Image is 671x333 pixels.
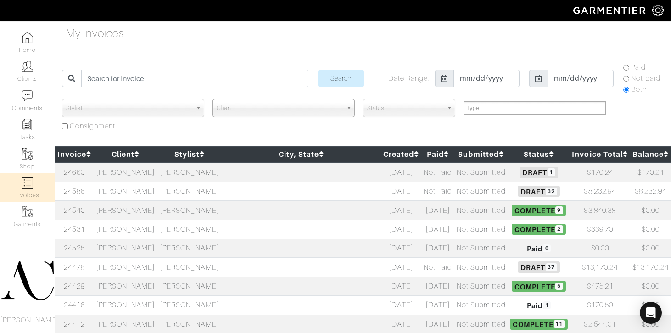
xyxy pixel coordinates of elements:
[367,99,443,117] span: Status
[570,220,630,239] td: $339.70
[543,301,551,309] span: 1
[630,220,671,239] td: $0.00
[381,258,421,277] td: [DATE]
[555,225,563,233] span: 2
[543,244,551,252] span: 0
[22,177,33,189] img: orders-icon-0abe47150d42831381b5fb84f609e132dff9fe21cb692f30cb5eec754e2cba89.png
[421,239,454,258] td: [DATE]
[632,150,669,159] a: Balance
[64,206,84,215] a: 24540
[22,61,33,72] img: clients-icon-6bae9207a08558b7cb47a8932f037763ab4055f8c8b6bfacd5dc20c3e0201464.png
[157,201,221,220] td: [PERSON_NAME]
[454,182,508,200] td: Not Submitted
[524,300,554,311] span: Paid
[57,150,91,159] a: Invoice
[279,150,324,159] a: City, State
[421,201,454,220] td: [DATE]
[454,239,508,258] td: Not Submitted
[383,150,419,159] a: Created
[630,258,671,277] td: $13,170.24
[381,220,421,239] td: [DATE]
[570,163,630,182] td: $170.24
[381,182,421,200] td: [DATE]
[454,201,508,220] td: Not Submitted
[64,320,84,328] a: 24412
[421,163,454,182] td: Not Paid
[174,150,204,159] a: Stylist
[388,73,430,84] label: Date Range:
[572,150,628,159] a: Invoice Total
[70,121,116,132] label: Consignment
[631,73,660,84] label: Not paid
[555,206,563,214] span: 9
[630,182,671,200] td: $8,232.94
[570,201,630,220] td: $3,840.38
[454,258,508,277] td: Not Submitted
[421,296,454,315] td: [DATE]
[454,163,508,182] td: Not Submitted
[570,182,630,200] td: $8,232.94
[157,182,221,200] td: [PERSON_NAME]
[381,163,421,182] td: [DATE]
[454,277,508,295] td: Not Submitted
[81,70,308,87] input: Search for Invoice
[318,70,364,87] input: Search
[64,187,84,195] a: 24586
[112,150,140,159] a: Client
[381,277,421,295] td: [DATE]
[569,2,652,18] img: garmentier-logo-header-white-b43fb05a5012e4ada735d5af1a66efaba907eab6374d6393d1fbf88cb4ef424d.png
[524,150,554,159] a: Status
[94,220,157,239] td: [PERSON_NAME]
[518,186,559,197] span: Draft
[510,319,568,330] span: Complete
[64,282,84,290] a: 24429
[630,163,671,182] td: $170.24
[512,224,565,235] span: Complete
[421,277,454,295] td: [DATE]
[157,258,221,277] td: [PERSON_NAME]
[421,258,454,277] td: Not Paid
[548,168,555,176] span: 1
[546,263,557,271] span: 37
[157,220,221,239] td: [PERSON_NAME]
[64,301,84,309] a: 24416
[454,296,508,315] td: Not Submitted
[554,320,565,328] span: 11
[427,150,449,159] a: Paid
[458,150,504,159] a: Submitted
[157,163,221,182] td: [PERSON_NAME]
[546,188,557,195] span: 32
[66,27,124,40] h4: My Invoices
[64,168,84,177] a: 24663
[94,201,157,220] td: [PERSON_NAME]
[94,277,157,295] td: [PERSON_NAME]
[652,5,664,16] img: gear-icon-white-bd11855cb880d31180b6d7d6211b90ccbf57a29d726f0c71d8c61bd08dd39cc2.png
[94,163,157,182] td: [PERSON_NAME]
[518,261,559,272] span: Draft
[555,283,563,290] span: 5
[22,119,33,130] img: reminder-icon-8004d30b9f0a5d33ae49ab947aed9ed385cf756f9e5892f1edd6e32f2345188e.png
[94,239,157,258] td: [PERSON_NAME]
[66,99,192,117] span: Stylist
[157,239,221,258] td: [PERSON_NAME]
[22,90,33,101] img: comment-icon-a0a6a9ef722e966f86d9cbdc48e553b5cf19dbc54f86b18d962a5391bc8f6eb6.png
[22,148,33,160] img: garments-icon-b7da505a4dc4fd61783c78ac3ca0ef83fa9d6f193b1c9dc38574b1d14d53ca28.png
[157,296,221,315] td: [PERSON_NAME]
[217,99,342,117] span: Client
[64,263,84,272] a: 24478
[630,277,671,295] td: $0.00
[630,239,671,258] td: $0.00
[570,277,630,295] td: $475.21
[94,182,157,200] td: [PERSON_NAME]
[64,244,84,252] a: 24525
[94,258,157,277] td: [PERSON_NAME]
[520,167,558,178] span: Draft
[94,296,157,315] td: [PERSON_NAME]
[570,239,630,258] td: $0.00
[631,84,647,95] label: Both
[381,201,421,220] td: [DATE]
[421,220,454,239] td: [DATE]
[524,243,554,254] span: Paid
[381,239,421,258] td: [DATE]
[157,277,221,295] td: [PERSON_NAME]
